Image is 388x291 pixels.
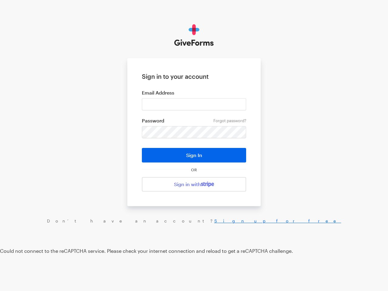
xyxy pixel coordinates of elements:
[174,24,214,46] img: GiveForms
[142,118,246,124] label: Password
[142,148,246,162] button: Sign In
[6,218,382,224] div: Don’t have an account?
[213,118,246,123] a: Forgot password?
[142,177,246,192] a: Sign in with
[190,167,198,172] span: OR
[214,218,341,223] a: Sign up for free
[201,182,214,187] img: stripe-07469f1003232ad58a8838275b02f7af1ac9ba95304e10fa954b414cd571f63b.svg
[142,73,246,80] h1: Sign in to your account
[142,90,246,96] label: Email Address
